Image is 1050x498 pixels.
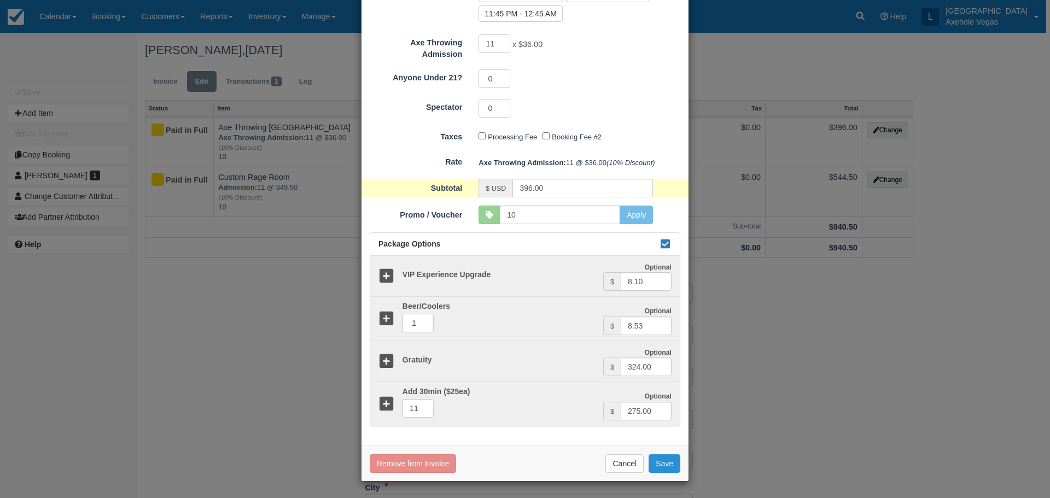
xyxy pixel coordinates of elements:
label: Promo / Voucher [361,206,470,221]
label: 11:45 PM - 12:45 AM [479,5,563,22]
strong: Optional [644,307,672,315]
label: Axe Throwing Admission [361,33,470,60]
strong: Axe Throwing Admission [479,159,565,167]
em: (10% Discount) [606,159,655,167]
h5: VIP Experience Upgrade [394,271,603,279]
h5: Beer/Coolers [394,302,603,310]
button: Save [649,454,680,473]
small: $ [610,408,614,415]
a: VIP Experience Upgrade Optional $ [370,256,680,297]
h5: Gratuity [394,356,603,364]
label: Spectator [361,98,470,113]
input: Anyone Under 21? [479,69,510,88]
a: Optional $ [370,382,680,425]
label: Rate [361,153,470,168]
small: $ [610,364,614,371]
label: Subtotal [361,179,470,194]
h5: Add 30min ($25ea) [394,388,603,396]
input: Spectator [479,99,510,118]
span: Package Options [378,239,441,248]
button: Apply [620,206,653,224]
a: Gratuity Optional $ [370,341,680,383]
strong: Optional [644,392,672,400]
a: Optional $ [370,296,680,341]
strong: Optional [644,263,672,271]
span: x $36.00 [512,40,542,49]
button: Remove from Invoice [370,454,456,473]
label: Processing Fee [488,133,537,141]
strong: Optional [644,349,672,356]
label: Taxes [361,127,470,143]
small: $ USD [486,185,506,192]
small: $ [610,323,614,330]
input: Axe Throwing Admission [479,34,510,53]
button: Cancel [605,454,644,473]
small: $ [610,278,614,286]
label: Booking Fee #2 [552,133,602,141]
label: Anyone Under 21? [361,68,470,84]
div: 11 @ $36.00 [470,154,689,172]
